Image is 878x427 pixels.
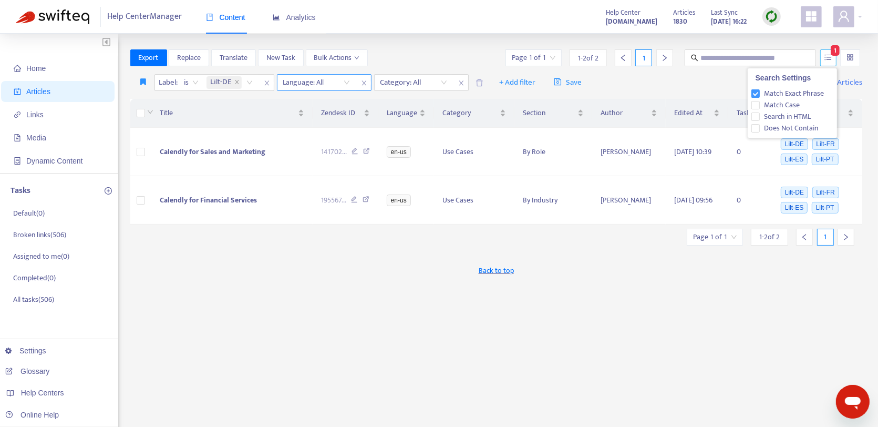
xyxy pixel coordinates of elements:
span: account-book [14,88,21,95]
span: Lilt-ES [781,154,808,165]
span: home [14,65,21,72]
span: Title [160,107,296,119]
td: Use Cases [434,128,514,176]
span: unordered-list [824,54,832,61]
img: sync.dc5367851b00ba804db3.png [765,10,778,23]
span: Save [554,76,582,89]
th: Zendesk ID [313,99,378,128]
span: Help Center [606,7,641,18]
td: By Role [514,128,592,176]
button: New Task [258,49,304,66]
span: 195567 ... [321,195,346,206]
span: is [184,75,199,90]
span: right [661,54,668,62]
span: link [14,111,21,118]
span: Help Centers [21,389,64,397]
span: Back to top [479,265,514,276]
span: Does Not Contain [760,123,822,134]
span: Edited At [674,107,712,119]
div: 1 [817,229,834,246]
p: Completed ( 0 ) [13,272,56,283]
span: plus-circle [105,187,112,195]
div: 1 [635,49,652,66]
button: Bulk Actionsdown [306,49,368,66]
span: [DATE] 10:39 [674,146,711,158]
span: Translate [220,52,247,64]
button: Translate [211,49,256,66]
span: Links [26,110,44,119]
span: 1 [831,45,840,56]
span: Lilt-PT [812,154,839,165]
span: book [206,14,213,21]
span: Export [139,52,159,64]
span: Articles [673,7,695,18]
a: Online Help [5,411,59,419]
span: down [354,55,359,60]
span: Dynamic Content [26,157,82,165]
span: Author [601,107,649,119]
th: Section [514,99,592,128]
td: [PERSON_NAME] [592,128,666,176]
button: Replace [169,49,209,66]
button: + Add filter [491,74,543,91]
td: [PERSON_NAME] [592,176,666,225]
span: delete [476,79,483,87]
td: 0 [728,176,770,225]
span: Language [387,107,417,119]
span: Lilt-FR [812,187,839,198]
p: Broken links ( 506 ) [13,229,66,240]
span: left [619,54,627,62]
span: Lilt-DE [206,76,242,89]
th: Title [151,99,313,128]
span: Bulk Actions [314,52,359,64]
span: Lilt-DE [781,138,808,150]
span: down [147,109,153,115]
span: Lilt-FR [812,138,839,150]
span: 1 - 2 of 2 [578,53,598,64]
span: New Task [266,52,295,64]
span: user [838,10,850,23]
th: Category [434,99,514,128]
span: en-us [387,195,411,206]
span: Lilt-DE [781,187,808,198]
span: Section [523,107,575,119]
a: Glossary [5,367,49,375]
span: appstore [805,10,818,23]
span: close [234,79,240,86]
span: Home [26,64,46,73]
p: Default ( 0 ) [13,208,45,219]
p: All tasks ( 506 ) [13,294,54,305]
th: Language [378,99,434,128]
span: area-chart [273,14,280,21]
span: search [691,54,698,62]
span: [DATE] 09:56 [674,194,712,206]
span: file-image [14,134,21,141]
strong: [DOMAIN_NAME] [606,16,657,27]
span: Lilt-PT [812,202,839,213]
span: Tasks [737,107,753,119]
button: saveSave [546,74,590,91]
span: Lilt-DE [211,76,232,89]
span: Media [26,134,46,142]
button: unordered-list [820,49,836,66]
span: Zendesk ID [321,107,361,119]
strong: [DATE] 16:22 [711,16,747,27]
td: By Industry [514,176,592,225]
span: Analytics [273,13,316,22]
span: left [801,233,808,241]
a: [DOMAIN_NAME] [606,15,657,27]
button: Export [130,49,167,66]
td: 0 [728,128,770,176]
span: Calendly for Financial Services [160,194,257,206]
span: Help Center Manager [108,7,182,27]
p: Tasks [11,185,30,197]
th: Author [592,99,666,128]
span: Lilt-ES [781,202,808,213]
span: close [260,77,274,89]
span: Match Exact Phrase [760,88,828,99]
span: en-us [387,146,411,158]
th: Edited At [666,99,729,128]
span: container [14,157,21,165]
span: Replace [177,52,201,64]
span: right [842,233,850,241]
